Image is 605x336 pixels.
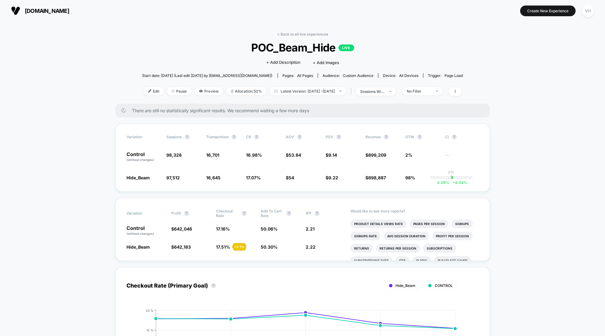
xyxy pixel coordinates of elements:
[274,90,278,93] img: calendar
[242,211,247,216] button: ?
[206,175,221,180] span: 16,645
[11,6,20,15] img: Visually logo
[127,232,154,235] span: (without changes)
[184,211,189,216] button: ?
[428,73,463,78] div: Trigger:
[270,87,346,95] span: Latest Version: [DATE] - [DATE]
[389,91,391,92] img: end
[167,87,191,95] span: Pause
[172,90,175,93] img: end
[435,283,453,288] span: CONTROL
[580,5,596,17] button: VH
[395,283,415,288] span: Hide_Beam
[313,60,339,65] span: + Add Images
[226,87,267,95] span: Allocation: 50%
[185,135,190,139] button: ?
[266,59,301,66] span: + Add Description
[376,244,420,253] li: Returns Per Session
[434,256,471,265] li: Plp Select Sahde
[349,87,356,96] span: |
[127,244,150,250] span: Hide_Beam
[233,243,246,250] div: + 2.1 %
[328,152,337,158] span: 9.14
[286,152,301,158] span: $
[360,89,385,94] div: sessions with impression
[195,87,223,95] span: Preview
[445,135,479,139] span: CI
[350,220,406,228] li: Product Details Views Rate
[326,152,337,158] span: $
[365,135,381,139] span: Revenue
[326,175,338,180] span: $
[405,175,415,180] span: 98%
[436,90,438,92] img: end
[336,135,341,139] button: ?
[277,32,328,36] a: < Back to all live experiences
[582,5,594,17] div: VH
[206,135,229,139] span: Transactions
[146,328,153,332] tspan: 15 %
[261,244,278,250] span: 50.30 %
[171,211,181,216] span: Profit
[297,135,302,139] button: ?
[407,89,431,94] div: No Filter
[148,90,151,93] img: edit
[412,256,431,265] li: Clicks
[432,232,473,240] li: Profit Per Session
[350,232,380,240] li: Signups Rate
[350,256,392,265] li: Subscriptions Rate
[127,158,154,162] span: (without changes)
[350,209,479,213] p: Would like to see more reports?
[452,220,473,228] li: Signups
[171,244,191,250] span: $
[452,180,455,185] span: +
[378,73,423,78] span: Device:
[451,174,452,179] p: |
[261,209,283,218] span: Add To Cart Rate
[395,256,409,265] li: Ctr
[289,175,294,180] span: 54
[297,73,313,78] span: all pages
[328,175,338,180] span: 9.22
[127,175,150,180] span: Hide_Beam
[206,152,219,158] span: 16,701
[9,6,71,16] button: [DOMAIN_NAME]
[368,152,386,158] span: 899,209
[144,87,164,95] span: Edit
[444,73,463,78] span: Page Load
[286,135,294,139] span: AOV
[315,211,320,216] button: ?
[306,244,316,250] span: 2.22
[399,73,418,78] span: all devices
[166,135,182,139] span: Sessions
[282,73,313,78] div: Pages:
[142,73,272,78] span: Start date: [DATE] (Last edit [DATE] by [EMAIL_ADDRESS][DOMAIN_NAME])
[423,244,456,253] li: Subscriptions
[166,175,180,180] span: 97,512
[127,152,160,162] p: Control
[216,209,239,218] span: Checkout Rate
[405,152,412,158] span: 2%
[231,90,233,93] img: rebalance
[343,73,373,78] span: Custom Audience
[417,135,422,139] button: ?
[171,226,192,231] span: $
[323,73,373,78] div: Audience:
[216,226,230,231] span: 17.16 %
[174,244,191,250] span: 642,183
[384,232,429,240] li: Avg Session Duration
[246,152,262,158] span: 16.98 %
[132,108,478,113] span: There are still no statistically significant results. We recommend waiting a few more days
[365,152,386,158] span: $
[452,135,457,139] button: ?
[350,244,373,253] li: Returns
[437,180,449,185] span: 0.09 %
[127,209,160,218] span: Variation
[211,283,216,288] button: ?
[261,226,278,231] span: 50.06 %
[25,8,69,14] span: [DOMAIN_NAME]
[289,152,301,158] span: 53.84
[158,41,447,54] span: POC_Beam_Hide
[339,90,342,92] img: end
[174,226,192,231] span: 642,046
